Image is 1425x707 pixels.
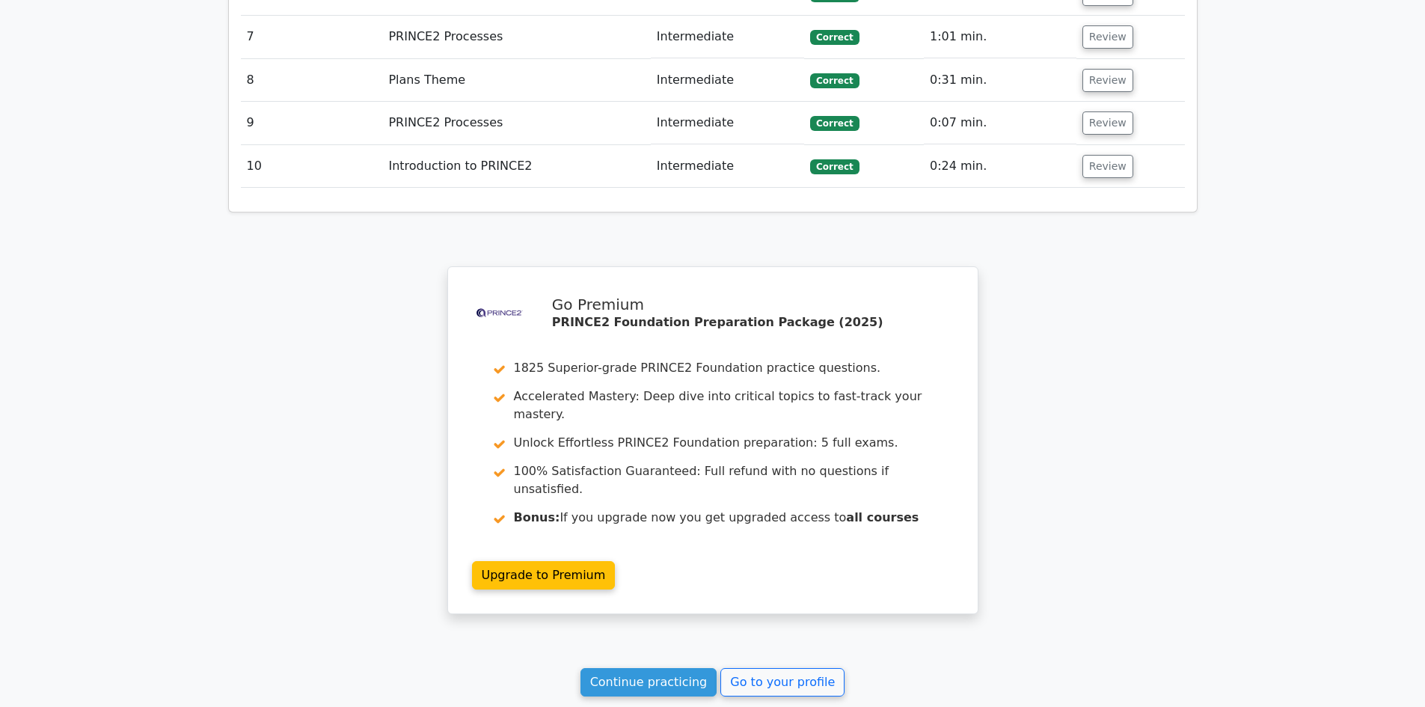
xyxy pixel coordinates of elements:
td: 9 [241,102,383,144]
td: PRINCE2 Processes [382,102,650,144]
button: Review [1082,111,1133,135]
td: 1:01 min. [924,16,1076,58]
td: 10 [241,145,383,188]
td: 0:31 min. [924,59,1076,102]
span: Correct [810,30,859,45]
td: Intermediate [651,102,804,144]
button: Review [1082,155,1133,178]
td: PRINCE2 Processes [382,16,650,58]
td: Intermediate [651,16,804,58]
a: Continue practicing [580,668,717,697]
td: 8 [241,59,383,102]
button: Review [1082,25,1133,49]
button: Review [1082,69,1133,92]
td: Intermediate [651,59,804,102]
span: Correct [810,116,859,131]
span: Correct [810,73,859,88]
td: Plans Theme [382,59,650,102]
td: Intermediate [651,145,804,188]
td: 7 [241,16,383,58]
td: Introduction to PRINCE2 [382,145,650,188]
a: Upgrade to Premium [472,561,616,590]
td: 0:24 min. [924,145,1076,188]
td: 0:07 min. [924,102,1076,144]
a: Go to your profile [720,668,845,697]
span: Correct [810,159,859,174]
